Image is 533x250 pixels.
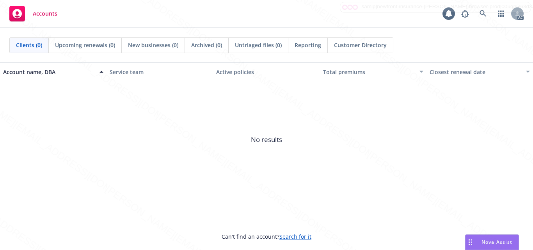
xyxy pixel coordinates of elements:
[107,62,213,81] button: Service team
[222,232,311,241] span: Can't find an account?
[481,239,512,245] span: Nova Assist
[110,68,210,76] div: Service team
[334,41,387,49] span: Customer Directory
[3,68,95,76] div: Account name, DBA
[6,3,60,25] a: Accounts
[235,41,282,49] span: Untriaged files (0)
[493,6,509,21] a: Switch app
[33,11,57,17] span: Accounts
[465,234,519,250] button: Nova Assist
[475,6,491,21] a: Search
[457,6,473,21] a: Report a Bug
[216,68,316,76] div: Active policies
[279,233,311,240] a: Search for it
[55,41,115,49] span: Upcoming renewals (0)
[128,41,178,49] span: New businesses (0)
[191,41,222,49] span: Archived (0)
[295,41,321,49] span: Reporting
[465,235,475,250] div: Drag to move
[430,68,521,76] div: Closest renewal date
[323,68,415,76] div: Total premiums
[320,62,426,81] button: Total premiums
[16,41,42,49] span: Clients (0)
[213,62,320,81] button: Active policies
[426,62,533,81] button: Closest renewal date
